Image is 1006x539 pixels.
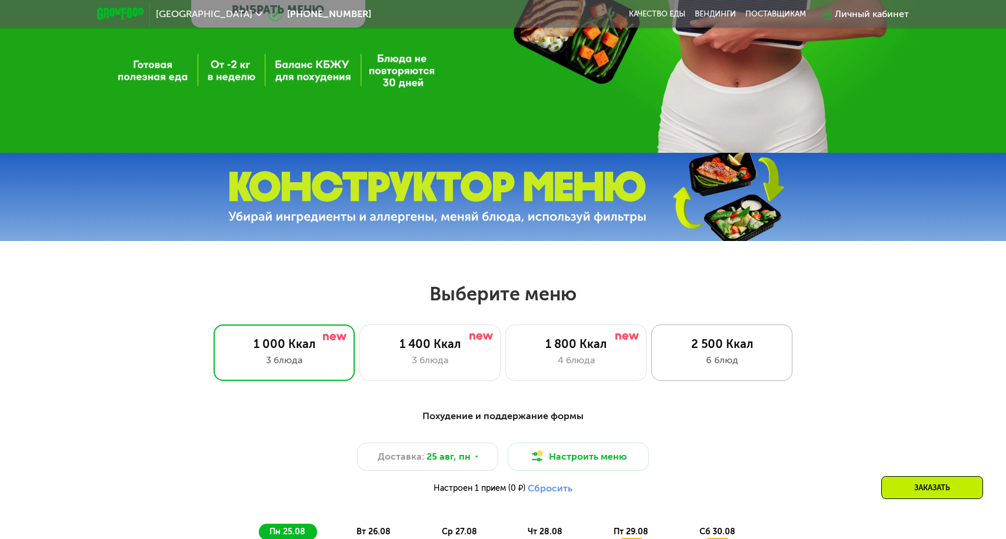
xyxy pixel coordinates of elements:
div: 3 блюда [372,353,488,367]
button: Настроить меню [508,443,649,471]
div: 2 500 Ккал [664,337,780,351]
span: Доставка: [378,450,424,464]
div: Похудение и поддержание формы [155,409,851,424]
div: Заказать [881,476,983,499]
span: пн 25.08 [269,527,305,537]
h2: Выберите меню [38,282,968,306]
div: поставщикам [745,9,806,19]
a: Вендинги [695,9,736,19]
span: пт 29.08 [614,527,648,537]
a: [PHONE_NUMBER] [268,7,371,21]
span: чт 28.08 [528,527,562,537]
div: 1 000 Ккал [226,337,342,351]
span: ср 27.08 [442,527,477,537]
span: [GEOGRAPHIC_DATA] [156,9,252,19]
span: сб 30.08 [699,527,735,537]
div: 1 800 Ккал [518,337,634,351]
div: Личный кабинет [835,7,909,21]
span: Настроен 1 прием (0 ₽) [434,484,525,493]
span: 25 авг, пн [427,450,471,464]
div: 1 400 Ккал [372,337,488,351]
button: Сбросить [528,483,572,494]
a: Качество еды [629,9,685,19]
div: 6 блюд [664,353,780,367]
div: 3 блюда [226,353,342,367]
span: вт 26.08 [357,527,391,537]
div: 4 блюда [518,353,634,367]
